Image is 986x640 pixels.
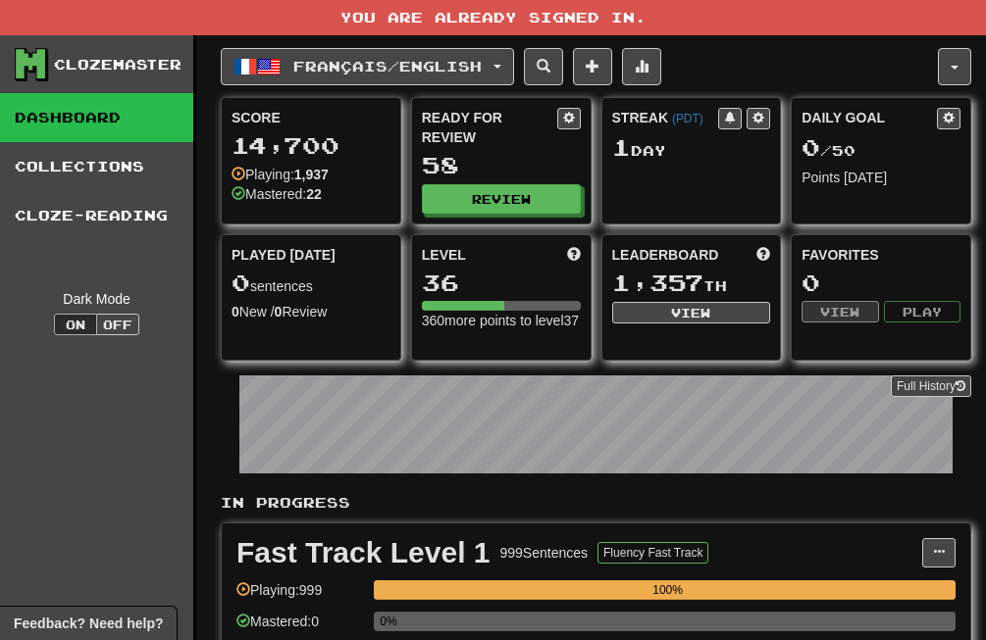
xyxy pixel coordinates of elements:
[612,302,771,323] button: View
[232,165,329,184] div: Playing:
[306,186,322,202] strong: 22
[802,245,960,265] div: Favorites
[232,304,239,320] strong: 0
[612,133,631,161] span: 1
[422,184,581,214] button: Review
[802,271,960,295] div: 0
[422,153,581,177] div: 58
[802,142,856,159] span: / 50
[573,48,612,85] button: Add sentence to collection
[54,314,97,335] button: On
[380,580,956,600] div: 100%
[232,271,390,296] div: sentences
[802,133,820,161] span: 0
[96,314,139,335] button: Off
[802,168,960,187] div: Points [DATE]
[14,614,163,633] span: Open feedback widget
[524,48,563,85] button: Search sentences
[221,493,971,513] p: In Progress
[15,289,179,309] div: Dark Mode
[891,375,971,397] a: Full History
[622,48,661,85] button: More stats
[221,48,514,85] button: Français/English
[612,135,771,161] div: Day
[672,112,703,125] a: (PDT)
[612,108,719,127] div: Streak
[232,108,390,127] div: Score
[422,271,581,295] div: 36
[294,167,329,182] strong: 1,937
[612,271,771,296] div: th
[422,245,466,265] span: Level
[232,245,336,265] span: Played [DATE]
[236,538,491,567] div: Fast Track Level 1
[232,302,390,321] div: New / Review
[232,184,322,204] div: Mastered:
[612,245,719,265] span: Leaderboard
[612,269,703,296] span: 1,357
[567,245,581,265] span: Score more points to level up
[275,304,283,320] strong: 0
[232,269,250,296] span: 0
[884,301,960,322] button: Play
[232,133,390,158] div: 14,700
[597,542,708,564] button: Fluency Fast Track
[422,108,557,147] div: Ready for Review
[802,301,878,322] button: View
[756,245,770,265] span: This week in points, UTC
[293,58,482,74] span: Français / English
[236,580,364,613] div: Playing: 999
[422,311,581,330] div: 360 more points to level 37
[500,543,589,563] div: 999 Sentences
[54,55,182,74] div: Clozemaster
[802,108,937,129] div: Daily Goal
